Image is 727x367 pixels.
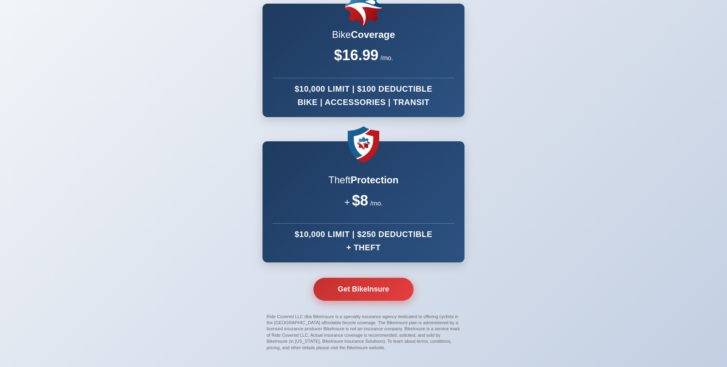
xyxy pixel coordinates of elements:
[273,230,454,239] div: $10,000 LIMIT | $250 DEDUCTIBLE
[334,47,378,64] span: $16.99
[313,278,413,301] button: Get BikeInsure
[351,174,399,185] span: Protection
[267,314,460,351] p: Ride Covered LLC dba BikeInsure is a specialty insurance agency dedicated to offering cyclists in...
[344,197,350,208] span: +
[348,126,379,163] img: BikeInsure
[370,200,382,207] span: /mo.
[273,84,454,94] div: $10,000 LIMIT | $100 DEDUCTIBLE
[351,29,395,40] span: Coverage
[273,243,454,252] div: + THEFT
[352,192,368,209] span: $8
[328,174,398,186] h2: Theft
[332,29,395,41] h2: Bike
[380,55,393,62] span: /mo.
[273,98,454,107] div: BIKE | ACCESSORIES | TRANSIT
